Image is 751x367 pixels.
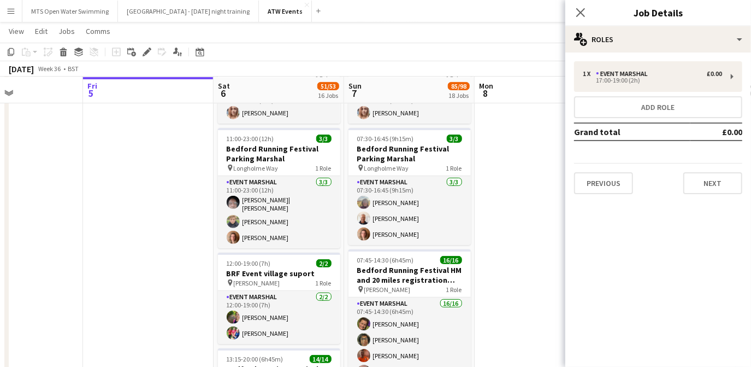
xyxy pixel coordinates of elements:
span: 07:30-16:45 (9h15m) [357,135,414,143]
span: 14/14 [310,355,332,363]
h3: Bedford Running Festival HM and 20 miles registration baggagge and t- shirts [348,265,471,285]
span: 6 [216,87,230,100]
div: [DATE] [9,63,34,74]
span: [PERSON_NAME] [364,286,411,294]
div: Event Marshal [596,70,652,78]
button: Previous [574,172,633,194]
span: Jobs [58,26,75,36]
div: 16 Jobs [318,91,339,100]
span: Week 36 [36,65,63,73]
button: Next [683,172,742,194]
span: 2/2 [316,259,332,267]
app-card-role: Event Marshal3/307:30-16:45 (9h15m)[PERSON_NAME][PERSON_NAME][PERSON_NAME] [348,176,471,245]
span: [PERSON_NAME] [234,279,280,287]
span: 51/53 [317,82,339,90]
td: Grand total [574,123,690,141]
span: 8 [477,87,493,100]
span: 5 [86,87,97,100]
h3: Job Details [565,5,751,20]
a: Jobs [54,24,79,38]
span: 1 Role [446,164,462,172]
app-job-card: 11:00-23:00 (12h)3/3Bedford Running Festival Parking Marshal Longholme Way1 RoleEvent Marshal3/31... [218,128,340,248]
app-card-role: Event Marshal2/212:00-19:00 (7h)[PERSON_NAME][PERSON_NAME] [218,291,340,344]
span: Longholme Way [234,164,279,172]
span: 12:00-19:00 (7h) [227,259,271,267]
a: Comms [81,24,115,38]
div: 1 x [583,70,596,78]
div: Roles [565,26,751,53]
button: ATW Events [259,1,312,22]
app-card-role: Event Marshal3/311:00-23:00 (12h)[PERSON_NAME]| [PERSON_NAME][PERSON_NAME][PERSON_NAME] [218,176,340,248]
span: Sun [348,81,362,91]
span: 1 Role [316,279,332,287]
app-card-role: Event Marshal1/107:30-16:45 (9h15m)[PERSON_NAME] [348,86,471,124]
div: BST [68,65,79,73]
app-job-card: 12:00-19:00 (7h)2/2BRF Event village suport [PERSON_NAME]1 RoleEvent Marshal2/212:00-19:00 (7h)[P... [218,253,340,344]
span: View [9,26,24,36]
button: [GEOGRAPHIC_DATA] - [DATE] night training [118,1,259,22]
div: 18 Jobs [448,91,469,100]
span: 1 Role [316,164,332,172]
span: Longholme Way [364,164,409,172]
button: Add role [574,96,742,118]
span: 3/3 [447,135,462,143]
span: Edit [35,26,48,36]
div: 17:00-19:00 (2h) [583,78,722,83]
span: Mon [479,81,493,91]
div: £0.00 [707,70,722,78]
span: 3/3 [316,135,332,143]
span: 13:15-20:00 (6h45m) [227,355,283,363]
h3: Bedford Running Festival Parking Marshal [348,144,471,164]
span: 16/16 [440,256,462,264]
span: Sat [218,81,230,91]
a: Edit [31,24,52,38]
app-card-role: Event Marshal1/111:00-23:00 (12h)[PERSON_NAME] [218,86,340,124]
span: Fri [87,81,97,91]
span: 7 [347,87,362,100]
h3: BRF Event village suport [218,269,340,278]
span: 85/98 [448,82,470,90]
span: Comms [86,26,110,36]
span: 11:00-23:00 (12h) [227,135,274,143]
span: 1 Role [446,286,462,294]
span: 07:45-14:30 (6h45m) [357,256,414,264]
app-job-card: 07:30-16:45 (9h15m)3/3Bedford Running Festival Parking Marshal Longholme Way1 RoleEvent Marshal3/... [348,128,471,245]
button: MTS Open Water Swimming [22,1,118,22]
td: £0.00 [690,123,742,141]
a: View [4,24,28,38]
h3: Bedford Running Festival Parking Marshal [218,144,340,164]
